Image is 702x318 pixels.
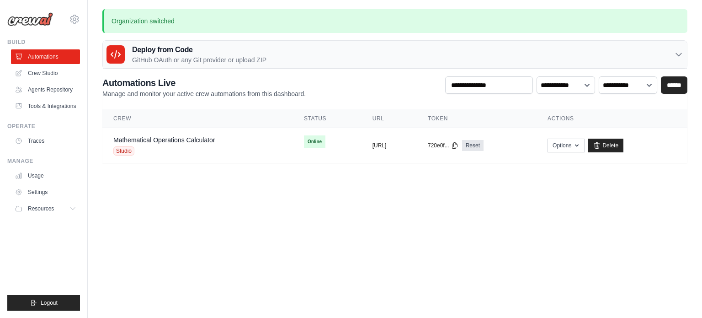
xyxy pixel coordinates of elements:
[537,109,687,128] th: Actions
[293,109,362,128] th: Status
[28,205,54,212] span: Resources
[304,135,325,148] span: Online
[102,9,687,33] p: Organization switched
[11,168,80,183] a: Usage
[11,99,80,113] a: Tools & Integrations
[102,109,293,128] th: Crew
[11,201,80,216] button: Resources
[132,55,266,65] p: GitHub OAuth or any Git provider or upload ZIP
[462,140,484,151] a: Reset
[548,139,585,152] button: Options
[362,109,417,128] th: URL
[7,12,53,26] img: Logo
[7,295,80,311] button: Logout
[132,44,266,55] h3: Deploy from Code
[11,82,80,97] a: Agents Repository
[11,49,80,64] a: Automations
[113,146,134,156] span: Studio
[102,76,306,89] h2: Automations Live
[7,123,80,130] div: Operate
[7,157,80,165] div: Manage
[113,136,215,144] a: Mathematical Operations Calculator
[417,109,537,128] th: Token
[588,139,623,152] a: Delete
[41,299,58,307] span: Logout
[11,66,80,81] a: Crew Studio
[11,185,80,199] a: Settings
[11,134,80,148] a: Traces
[428,142,458,149] button: 720e0f...
[7,38,80,46] div: Build
[102,89,306,98] p: Manage and monitor your active crew automations from this dashboard.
